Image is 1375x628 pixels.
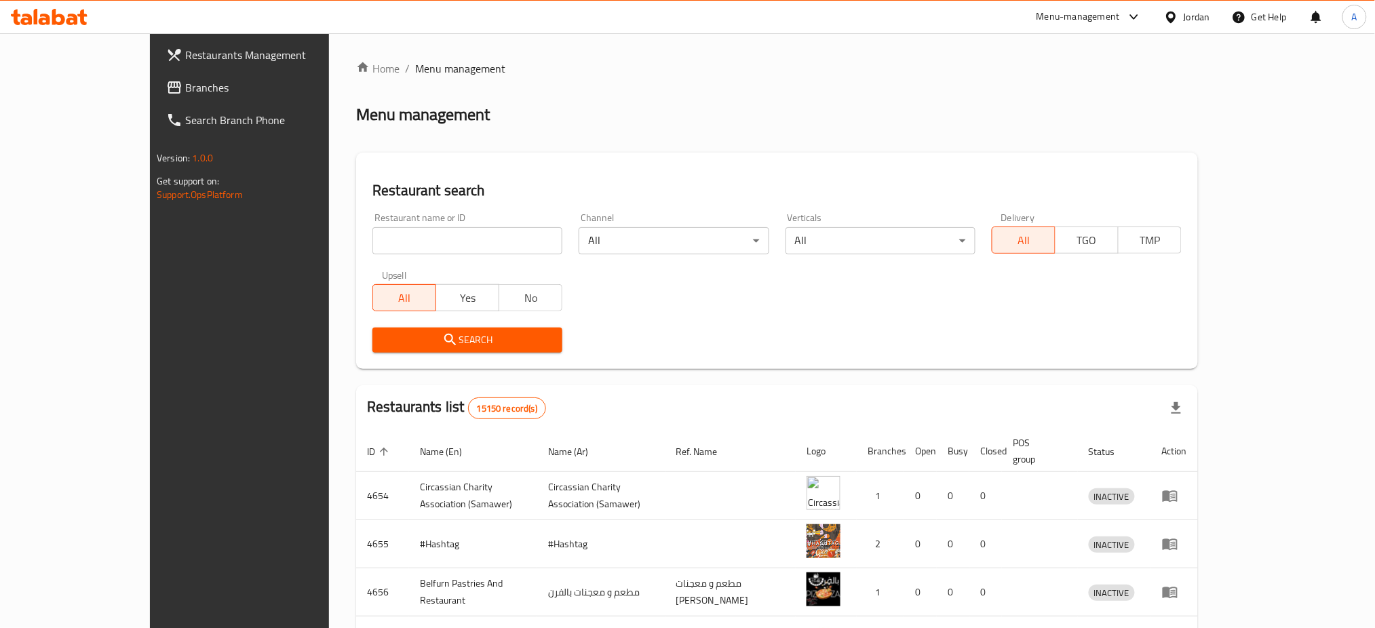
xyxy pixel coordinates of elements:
a: Search Branch Phone [155,104,380,136]
div: Jordan [1184,9,1210,24]
span: Menu management [415,60,505,77]
button: Search [372,328,562,353]
button: All [992,227,1056,254]
span: 15150 record(s) [469,402,545,415]
span: INACTIVE [1089,489,1135,505]
td: 4656 [356,568,409,616]
td: #Hashtag [537,520,665,568]
div: Menu [1162,536,1187,552]
h2: Restaurants list [367,397,546,419]
td: 0 [904,568,937,616]
h2: Restaurant search [372,180,1182,201]
span: TGO [1061,231,1113,250]
span: Yes [442,288,494,308]
th: Action [1151,431,1198,472]
span: Name (En) [420,444,480,460]
td: 4654 [356,472,409,520]
span: Name (Ar) [548,444,606,460]
span: Restaurants Management [185,47,369,63]
span: 1.0.0 [192,149,213,167]
h2: Menu management [356,104,490,125]
img: Belfurn Pastries And Restaurant [807,572,840,606]
label: Delivery [1001,213,1035,222]
td: 0 [937,568,969,616]
th: Closed [969,431,1002,472]
span: Ref. Name [676,444,735,460]
span: Search [383,332,551,349]
div: Total records count [468,397,546,419]
td: 0 [937,520,969,568]
td: ​Circassian ​Charity ​Association​ (Samawer) [537,472,665,520]
span: Get support on: [157,172,219,190]
input: Search for restaurant name or ID.. [372,227,562,254]
th: Busy [937,431,969,472]
td: 1 [857,472,904,520]
div: All [579,227,769,254]
td: مطعم و معجنات بالفرن [537,568,665,616]
th: Branches [857,431,904,472]
img: #Hashtag [807,524,840,558]
a: Branches [155,71,380,104]
span: A [1352,9,1357,24]
span: INACTIVE [1089,585,1135,601]
td: 0 [904,472,937,520]
span: TMP [1124,231,1176,250]
label: Upsell [382,271,407,280]
img: ​Circassian ​Charity ​Association​ (Samawer) [807,476,840,510]
td: 0 [969,472,1002,520]
div: Menu [1162,584,1187,600]
span: All [379,288,431,308]
button: TGO [1055,227,1119,254]
td: Belfurn Pastries And Restaurant [409,568,537,616]
div: Menu-management [1037,9,1120,25]
div: INACTIVE [1089,488,1135,505]
td: #Hashtag [409,520,537,568]
td: 2 [857,520,904,568]
th: Open [904,431,937,472]
td: 0 [969,520,1002,568]
div: All [786,227,975,254]
td: 0 [937,472,969,520]
a: Support.OpsPlatform [157,186,243,203]
td: 0 [904,520,937,568]
div: Menu [1162,488,1187,504]
button: All [372,284,436,311]
th: Logo [796,431,857,472]
span: POS group [1013,435,1062,467]
span: ID [367,444,393,460]
td: ​Circassian ​Charity ​Association​ (Samawer) [409,472,537,520]
button: Yes [435,284,499,311]
nav: breadcrumb [356,60,1198,77]
span: Version: [157,149,190,167]
span: Search Branch Phone [185,112,369,128]
span: INACTIVE [1089,537,1135,553]
div: Export file [1160,392,1193,425]
td: مطعم و معجنات [PERSON_NAME] [665,568,796,616]
td: 4655 [356,520,409,568]
span: Status [1089,444,1133,460]
span: Branches [185,79,369,96]
button: TMP [1118,227,1182,254]
li: / [405,60,410,77]
button: No [499,284,562,311]
span: All [998,231,1050,250]
td: 0 [969,568,1002,616]
td: 1 [857,568,904,616]
a: Restaurants Management [155,39,380,71]
span: No [505,288,557,308]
